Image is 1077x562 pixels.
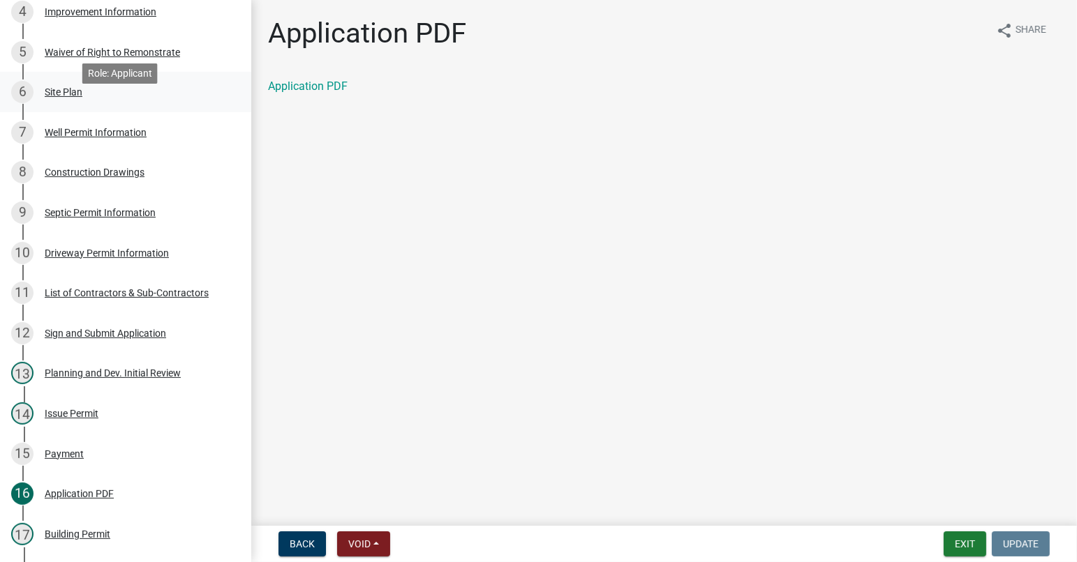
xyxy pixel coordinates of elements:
[45,409,98,418] div: Issue Permit
[11,282,34,304] div: 11
[45,288,209,298] div: List of Contractors & Sub-Contractors
[11,41,34,63] div: 5
[45,328,166,338] div: Sign and Submit Application
[268,17,466,50] h1: Application PDF
[11,322,34,344] div: 12
[278,531,326,556] button: Back
[45,248,169,258] div: Driveway Permit Information
[45,167,144,177] div: Construction Drawings
[11,242,34,264] div: 10
[11,362,34,384] div: 13
[11,161,34,183] div: 8
[1016,22,1046,39] span: Share
[45,529,110,539] div: Building Permit
[992,531,1050,556] button: Update
[11,483,34,505] div: 16
[1003,538,1039,549] span: Update
[45,7,156,17] div: Improvement Information
[337,531,390,556] button: Void
[45,87,82,97] div: Site Plan
[82,63,158,84] div: Role: Applicant
[11,202,34,224] div: 9
[45,208,156,218] div: Septic Permit Information
[11,523,34,545] div: 17
[11,1,34,23] div: 4
[11,443,34,465] div: 15
[944,531,986,556] button: Exit
[45,489,114,499] div: Application PDF
[45,449,84,459] div: Payment
[45,368,181,378] div: Planning and Dev. Initial Review
[985,17,1057,44] button: shareShare
[45,128,147,137] div: Well Permit Information
[290,538,315,549] span: Back
[268,79,348,93] a: Application PDF
[348,538,371,549] span: Void
[11,121,34,144] div: 7
[11,402,34,425] div: 14
[11,81,34,103] div: 6
[996,22,1013,39] i: share
[45,47,180,57] div: Waiver of Right to Remonstrate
